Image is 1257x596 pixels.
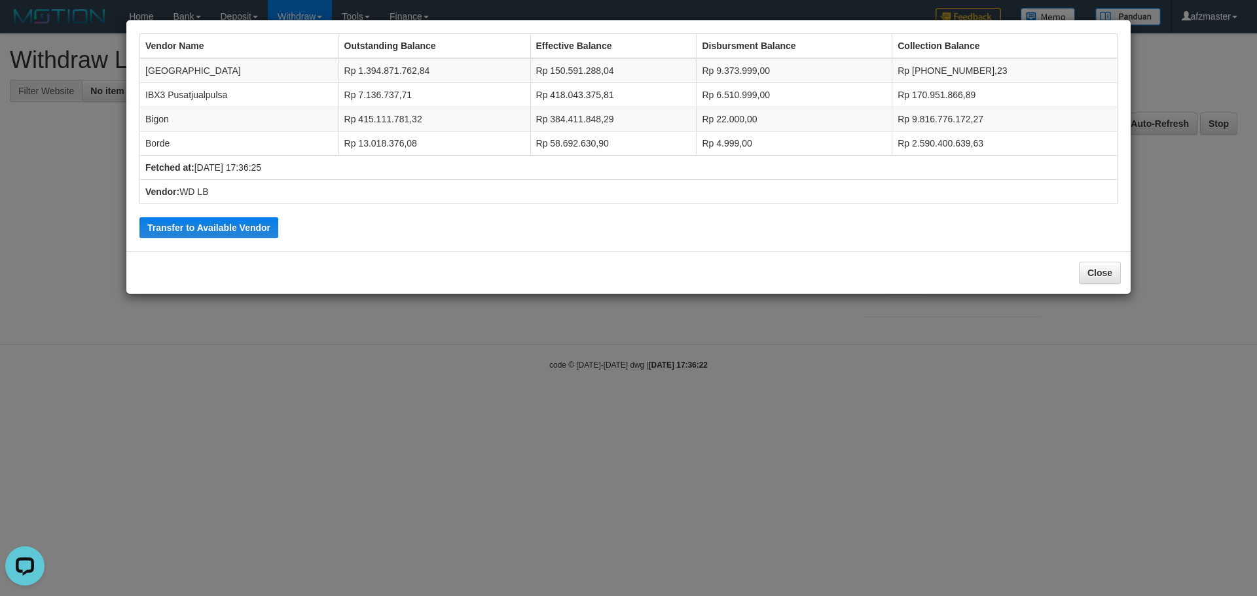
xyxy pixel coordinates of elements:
[140,107,339,131] td: Bigon
[530,34,697,59] th: Effective Balance
[139,217,278,238] button: Transfer to Available Vendor
[140,156,1118,180] td: [DATE] 17:36:25
[697,34,892,59] th: Disbursment Balance
[530,58,697,83] td: Rp 150.591.288,04
[140,34,339,59] th: Vendor Name
[145,186,179,197] b: Vendor:
[697,83,892,107] td: Rp 6.510.999,00
[697,58,892,83] td: Rp 9.373.999,00
[892,34,1118,59] th: Collection Balance
[338,83,530,107] td: Rp 7.136.737,71
[892,131,1118,156] td: Rp 2.590.400.639,63
[140,83,339,107] td: IBX3 Pusatjualpulsa
[530,131,697,156] td: Rp 58.692.630,90
[892,83,1118,107] td: Rp 170.951.866,89
[338,58,530,83] td: Rp 1.394.871.762,84
[530,83,697,107] td: Rp 418.043.375,81
[697,107,892,131] td: Rp 22.000,00
[892,58,1118,83] td: Rp [PHONE_NUMBER],23
[338,34,530,59] th: Outstanding Balance
[145,162,194,173] b: Fetched at:
[338,131,530,156] td: Rp 13.018.376,08
[5,5,45,44] button: Open LiveChat chat widget
[338,107,530,131] td: Rp 415.111.781,32
[892,107,1118,131] td: Rp 9.816.776.172,27
[140,131,339,156] td: Borde
[697,131,892,156] td: Rp 4.999,00
[530,107,697,131] td: Rp 384.411.848,29
[140,180,1118,204] td: WD LB
[140,58,339,83] td: [GEOGRAPHIC_DATA]
[1079,262,1121,284] button: Close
